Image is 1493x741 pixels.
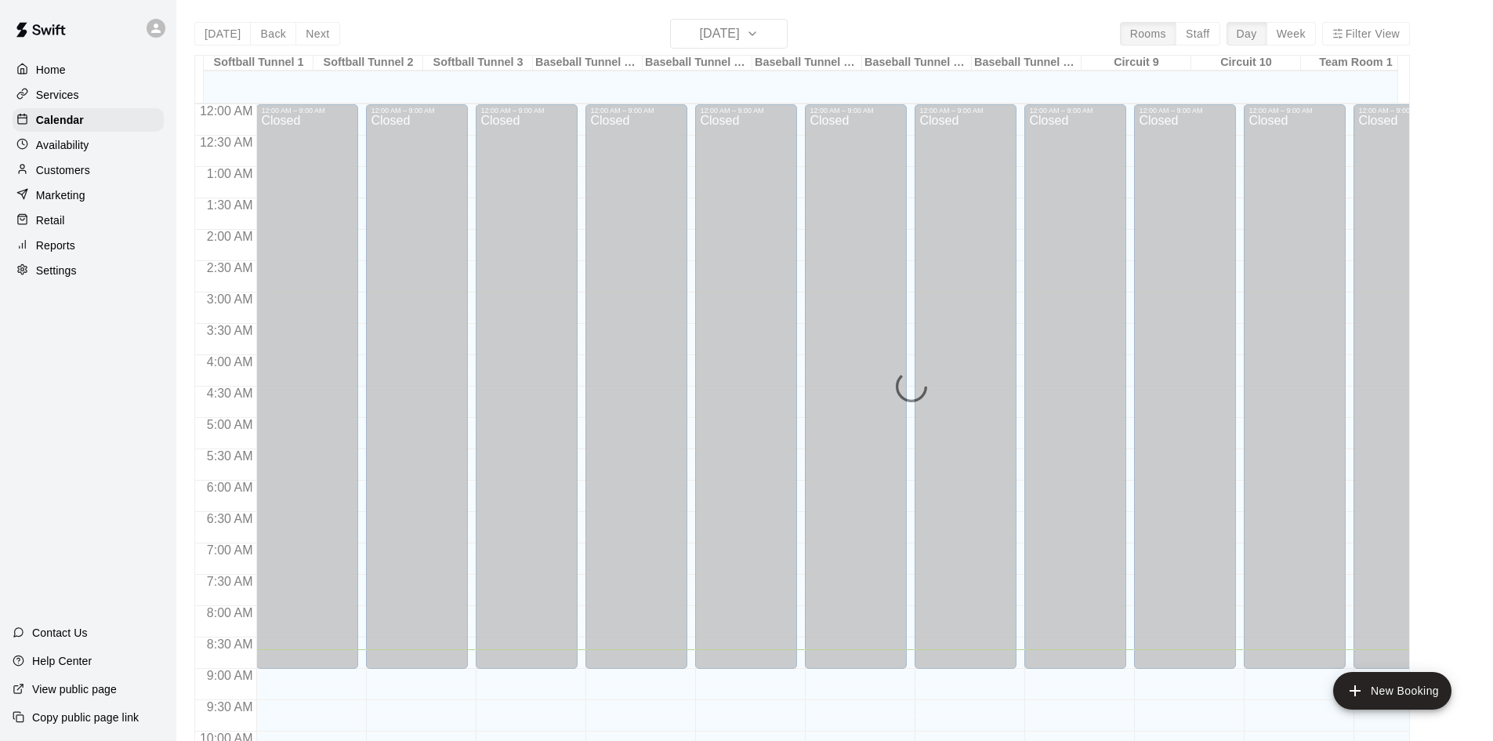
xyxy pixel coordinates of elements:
[1301,56,1411,71] div: Team Room 1
[590,107,683,114] div: 12:00 AM – 9:00 AM
[1139,114,1231,674] div: Closed
[36,187,85,203] p: Marketing
[36,162,90,178] p: Customers
[13,83,164,107] a: Services
[203,261,257,274] span: 2:30 AM
[480,114,573,674] div: Closed
[1024,104,1126,669] div: 12:00 AM – 9:00 AM: Closed
[203,575,257,588] span: 7:30 AM
[36,87,79,103] p: Services
[700,107,792,114] div: 12:00 AM – 9:00 AM
[810,114,902,674] div: Closed
[32,653,92,669] p: Help Center
[1244,104,1346,669] div: 12:00 AM – 9:00 AM: Closed
[805,104,907,669] div: 12:00 AM – 9:00 AM: Closed
[203,449,257,463] span: 5:30 AM
[203,700,257,714] span: 9:30 AM
[204,56,313,71] div: Softball Tunnel 1
[13,133,164,157] a: Availability
[1248,107,1341,114] div: 12:00 AM – 9:00 AM
[1333,672,1451,710] button: add
[13,58,164,82] a: Home
[203,418,257,431] span: 5:00 AM
[36,212,65,228] p: Retail
[203,230,257,243] span: 2:00 AM
[1134,104,1236,669] div: 12:00 AM – 9:00 AM: Closed
[371,107,463,114] div: 12:00 AM – 9:00 AM
[919,114,1012,674] div: Closed
[585,104,687,669] div: 12:00 AM – 9:00 AM: Closed
[915,104,1016,669] div: 12:00 AM – 9:00 AM: Closed
[203,481,257,494] span: 6:00 AM
[203,167,257,180] span: 1:00 AM
[371,114,463,674] div: Closed
[256,104,358,669] div: 12:00 AM – 9:00 AM: Closed
[203,669,257,682] span: 9:00 AM
[32,625,88,641] p: Contact Us
[196,104,257,118] span: 12:00 AM
[32,681,117,697] p: View public page
[13,259,164,282] a: Settings
[203,512,257,525] span: 6:30 AM
[36,137,89,153] p: Availability
[919,107,1012,114] div: 12:00 AM – 9:00 AM
[203,355,257,369] span: 4:00 AM
[36,112,84,128] p: Calendar
[476,104,578,669] div: 12:00 AM – 9:00 AM: Closed
[36,62,66,78] p: Home
[1248,114,1341,674] div: Closed
[203,198,257,212] span: 1:30 AM
[203,543,257,557] span: 7:00 AM
[203,387,257,400] span: 4:30 AM
[862,56,972,71] div: Baseball Tunnel 7 (Mound/Machine)
[810,107,902,114] div: 12:00 AM – 9:00 AM
[533,56,643,71] div: Baseball Tunnel 4 (Machine)
[203,292,257,306] span: 3:00 AM
[13,234,164,257] a: Reports
[480,107,573,114] div: 12:00 AM – 9:00 AM
[203,606,257,619] span: 8:00 AM
[36,238,75,253] p: Reports
[32,710,139,725] p: Copy public page link
[752,56,862,71] div: Baseball Tunnel 6 (Machine)
[590,114,683,674] div: Closed
[13,209,164,232] a: Retail
[196,136,257,149] span: 12:30 AM
[1082,56,1191,71] div: Circuit 9
[261,107,353,114] div: 12:00 AM – 9:00 AM
[36,263,77,278] p: Settings
[700,114,792,674] div: Closed
[1029,114,1122,674] div: Closed
[423,56,533,71] div: Softball Tunnel 3
[1139,107,1231,114] div: 12:00 AM – 9:00 AM
[1353,104,1455,669] div: 12:00 AM – 9:00 AM: Closed
[1191,56,1301,71] div: Circuit 10
[13,158,164,182] a: Customers
[366,104,468,669] div: 12:00 AM – 9:00 AM: Closed
[313,56,423,71] div: Softball Tunnel 2
[1358,107,1451,114] div: 12:00 AM – 9:00 AM
[1358,114,1451,674] div: Closed
[203,324,257,337] span: 3:30 AM
[972,56,1082,71] div: Baseball Tunnel 8 (Mound)
[643,56,752,71] div: Baseball Tunnel 5 (Machine)
[1029,107,1122,114] div: 12:00 AM – 9:00 AM
[261,114,353,674] div: Closed
[695,104,797,669] div: 12:00 AM – 9:00 AM: Closed
[13,108,164,132] a: Calendar
[13,183,164,207] a: Marketing
[203,637,257,651] span: 8:30 AM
